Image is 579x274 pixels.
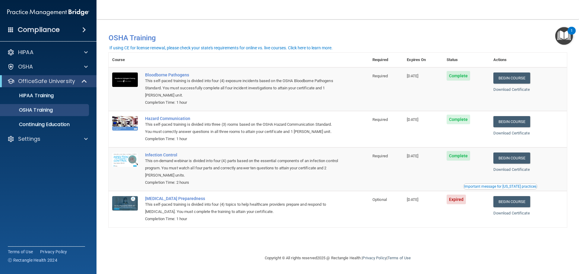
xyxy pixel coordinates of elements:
[372,197,387,202] span: Optional
[4,122,86,128] p: Continuing Education
[447,195,466,204] span: Expired
[145,196,339,201] a: [MEDICAL_DATA] Preparedness
[145,121,339,135] div: This self-paced training is divided into three (3) rooms based on the OSHA Hazard Communication S...
[109,34,567,42] h4: OSHA Training
[4,107,53,113] p: OSHA Training
[403,53,443,67] th: Expires On
[145,72,339,77] a: Bloodborne Pathogens
[18,78,75,85] p: OfficeSafe University
[493,87,530,92] a: Download Certificate
[18,49,33,56] p: HIPAA
[493,167,530,172] a: Download Certificate
[109,53,141,67] th: Course
[464,185,536,188] div: Important message for [US_STATE] practices
[463,183,537,189] button: Read this if you are a dental practitioner in the state of CA
[109,46,333,50] div: If using CE for license renewal, please check your state's requirements for online vs. live cours...
[490,53,567,67] th: Actions
[493,152,530,164] a: Begin Course
[4,93,54,99] p: HIPAA Training
[493,131,530,135] a: Download Certificate
[571,31,573,38] div: 1
[407,74,418,78] span: [DATE]
[7,63,88,70] a: OSHA
[493,196,530,207] a: Begin Course
[407,154,418,158] span: [DATE]
[145,116,339,121] a: Hazard Communication
[8,249,33,255] a: Terms of Use
[555,27,573,45] button: Open Resource Center, 1 new notification
[145,152,339,157] a: Infection Control
[493,116,530,127] a: Begin Course
[18,135,40,143] p: Settings
[228,248,448,268] div: Copyright © All rights reserved 2025 @ Rectangle Health | |
[7,135,88,143] a: Settings
[8,257,57,263] span: Ⓒ Rectangle Health 2024
[372,74,388,78] span: Required
[109,45,334,51] button: If using CE for license renewal, please check your state's requirements for online vs. live cours...
[145,201,339,215] div: This self-paced training is divided into four (4) topics to help healthcare providers prepare and...
[145,215,339,223] div: Completion Time: 1 hour
[362,256,386,260] a: Privacy Policy
[443,53,490,67] th: Status
[447,115,470,124] span: Complete
[7,6,89,18] img: PMB logo
[40,249,67,255] a: Privacy Policy
[145,99,339,106] div: Completion Time: 1 hour
[7,78,87,85] a: OfficeSafe University
[407,197,418,202] span: [DATE]
[18,26,60,34] h4: Compliance
[493,211,530,215] a: Download Certificate
[493,72,530,84] a: Begin Course
[145,179,339,186] div: Completion Time: 2 hours
[145,135,339,143] div: Completion Time: 1 hour
[372,154,388,158] span: Required
[407,117,418,122] span: [DATE]
[7,49,88,56] a: HIPAA
[18,63,33,70] p: OSHA
[369,53,403,67] th: Required
[447,151,470,161] span: Complete
[447,71,470,81] span: Complete
[372,117,388,122] span: Required
[388,256,411,260] a: Terms of Use
[145,157,339,179] div: This on-demand webinar is divided into four (4) parts based on the essential components of an inf...
[145,77,339,99] div: This self-paced training is divided into four (4) exposure incidents based on the OSHA Bloodborne...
